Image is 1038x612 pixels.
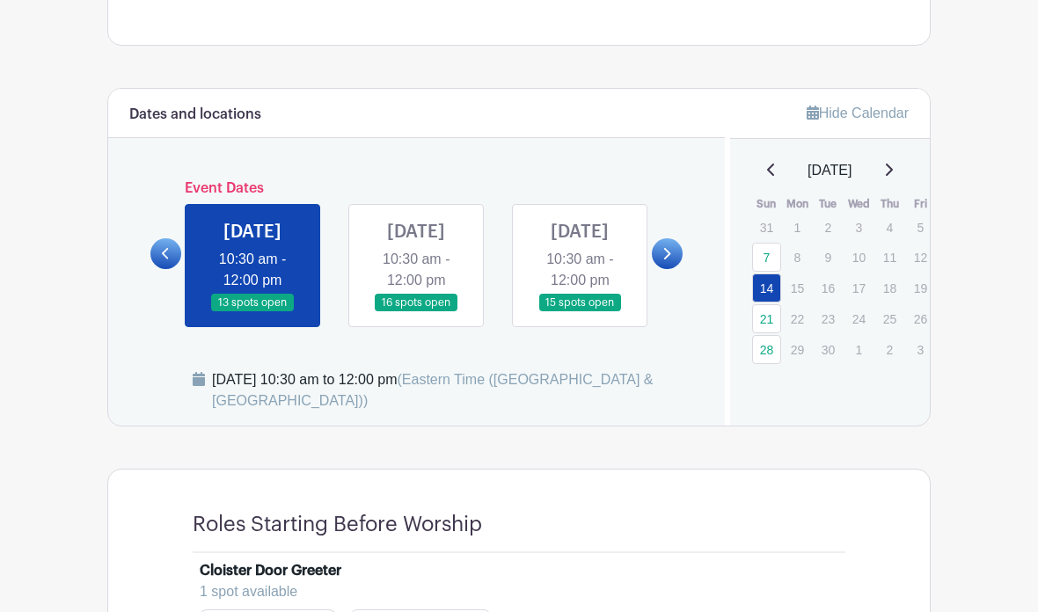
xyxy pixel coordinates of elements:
th: Fri [905,195,936,213]
p: 3 [844,214,874,241]
a: 21 [752,304,781,333]
th: Mon [782,195,813,213]
div: 1 spot available [200,581,824,602]
p: 4 [875,214,904,241]
p: 9 [814,244,843,271]
th: Thu [874,195,905,213]
a: 14 [752,273,781,302]
p: 23 [814,305,843,332]
p: 30 [814,336,843,363]
p: 26 [906,305,935,332]
p: 16 [814,274,843,302]
p: 22 [783,305,812,332]
p: 17 [844,274,874,302]
p: 8 [783,244,812,271]
p: 2 [814,214,843,241]
p: 29 [783,336,812,363]
p: 15 [783,274,812,302]
p: 11 [875,244,904,271]
p: 3 [906,336,935,363]
p: 25 [875,305,904,332]
a: 28 [752,335,781,364]
h6: Dates and locations [129,106,261,123]
p: 12 [906,244,935,271]
p: 5 [906,214,935,241]
h6: Event Dates [181,180,652,197]
p: 24 [844,305,874,332]
th: Wed [844,195,874,213]
p: 19 [906,274,935,302]
div: Cloister Door Greeter [200,560,341,581]
p: 10 [844,244,874,271]
a: 7 [752,243,781,272]
p: 2 [875,336,904,363]
a: Hide Calendar [807,106,909,120]
p: 1 [844,336,874,363]
div: [DATE] 10:30 am to 12:00 pm [212,369,704,412]
th: Sun [751,195,782,213]
p: 18 [875,274,904,302]
h4: Roles Starting Before Worship [193,512,482,537]
p: 1 [783,214,812,241]
span: (Eastern Time ([GEOGRAPHIC_DATA] & [GEOGRAPHIC_DATA])) [212,372,654,408]
span: [DATE] [808,160,852,181]
p: 31 [752,214,781,241]
th: Tue [813,195,844,213]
